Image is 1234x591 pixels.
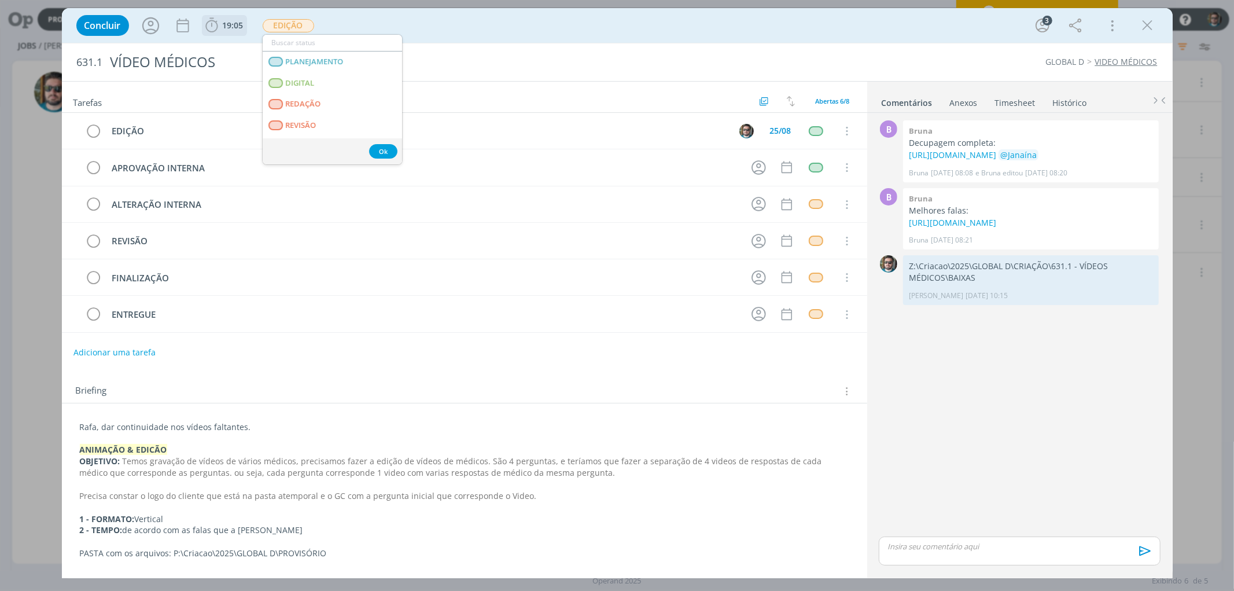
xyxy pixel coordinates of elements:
[223,20,244,31] span: 19:05
[909,260,1153,284] p: Z:\Criacao\2025\GLOBAL D\CRIAÇÃO\631.1 - VÍDEOS MÉDICOS\BAIXAS
[76,384,107,399] span: Briefing
[1033,16,1052,35] button: 3
[909,235,929,245] p: Bruna
[105,48,702,76] div: VÍDEO MÉDICOS
[80,548,327,559] span: PASTA com os arquivos: P:\Criacao\2025\GLOBAL D\PROVISÓRIO
[77,56,103,69] span: 631.1
[80,524,123,535] strong: 2 - TEMPO:
[263,35,402,51] input: Buscar status
[80,444,167,455] strong: ANIMAÇÃO & EDICÃO
[738,122,756,140] button: R
[1095,56,1158,67] a: VIDEO MÉDICOS
[80,513,135,524] strong: 1 - FORMATO:
[62,8,1173,578] div: dialog
[80,490,537,501] span: Precisa constar o logo do cliente que está na pasta atemporal e o GC com a pergunta inicial que c...
[909,149,996,160] a: [URL][DOMAIN_NAME]
[107,271,741,285] div: FINALIZAÇÃO
[909,217,996,228] a: [URL][DOMAIN_NAME]
[994,92,1036,109] a: Timesheet
[285,100,321,109] span: REDAÇÃO
[739,124,754,138] img: R
[80,456,824,478] span: Temos gravação de vídeos de vários médicos, precisamos fazer a edição de vídeos de médicos. São 4...
[816,97,850,105] span: Abertas 6/8
[881,92,933,109] a: Comentários
[73,342,156,363] button: Adicionar uma tarefa
[285,121,316,130] span: REVISÃO
[1046,56,1085,67] a: GLOBAL D
[1052,92,1088,109] a: Histórico
[909,291,963,301] p: [PERSON_NAME]
[880,188,897,205] div: B
[909,126,933,136] b: Bruna
[285,79,314,88] span: DIGITAL
[909,168,929,178] p: Bruna
[909,137,1153,149] p: Decupagem completa:
[107,124,729,138] div: EDIÇÃO
[285,57,343,67] span: PLANEJAMENTO
[202,16,246,35] button: 19:05
[770,127,791,135] div: 25/08
[107,197,741,212] div: ALTERAÇÃO INTERNA
[262,34,403,165] ul: EDIÇÃO
[107,234,741,248] div: REVISÃO
[787,96,795,107] img: arrow-down-up.svg
[880,255,897,273] img: R
[931,235,973,245] span: [DATE] 08:21
[262,19,315,33] button: EDIÇÃO
[107,307,741,322] div: ENTREGUE
[1025,168,1067,178] span: [DATE] 08:20
[107,161,741,175] div: APROVAÇÃO INTERNA
[950,97,978,109] div: Anexos
[909,193,933,204] b: Bruna
[80,524,849,536] p: de acordo com as falas que a [PERSON_NAME]
[1043,16,1052,25] div: 3
[909,205,1153,216] p: Melhores falas:
[80,513,849,525] p: Vertical
[84,21,121,30] span: Concluir
[263,19,314,32] span: EDIÇÃO
[73,94,102,108] span: Tarefas
[76,15,129,36] button: Concluir
[931,168,973,178] span: [DATE] 08:08
[369,144,397,159] button: Ok
[80,421,849,433] p: Rafa, dar continuidade nos vídeos faltantes.
[80,456,120,467] strong: OBJETIVO:
[1000,149,1037,160] span: @Janaína
[975,168,1023,178] span: e Bruna editou
[880,120,897,138] div: B
[966,291,1008,301] span: [DATE] 10:15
